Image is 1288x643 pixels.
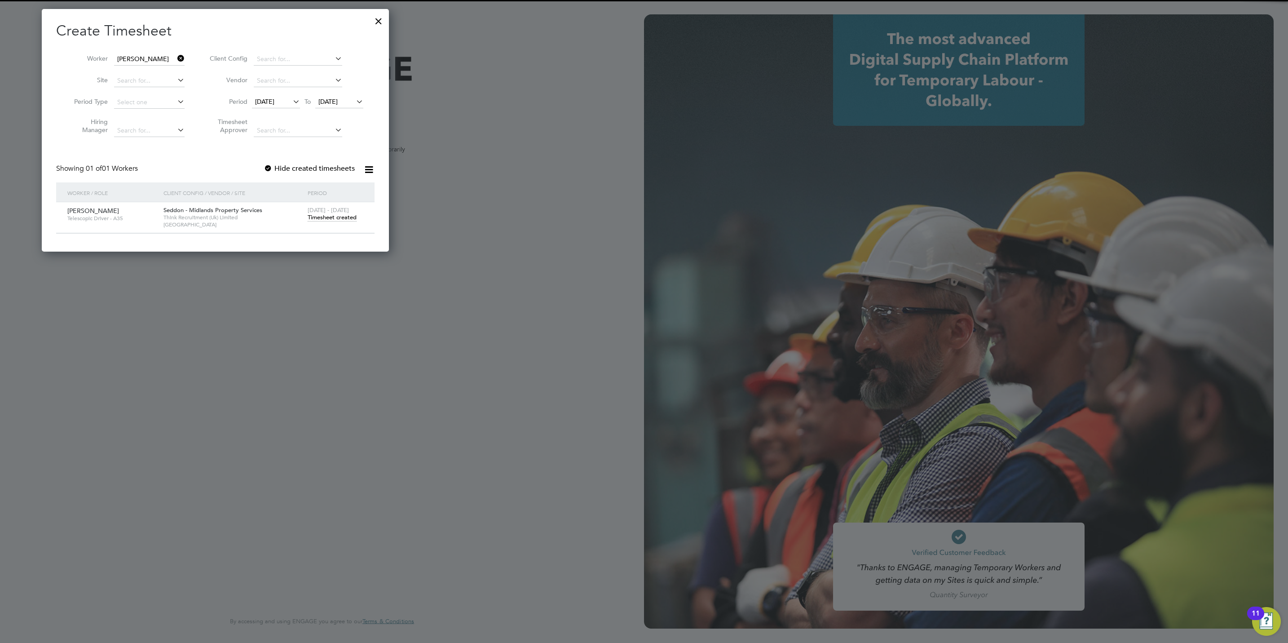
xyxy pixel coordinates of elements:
span: [DATE] - [DATE] [308,206,349,214]
div: Period [305,182,366,203]
label: Client Config [207,54,247,62]
span: [DATE] [318,98,338,106]
input: Search for... [114,124,185,137]
input: Select one [114,96,185,109]
span: 01 Workers [86,164,138,173]
label: Period Type [67,98,108,106]
span: To [302,96,313,107]
h2: Create Timesheet [56,22,375,40]
span: [DATE] [255,98,274,106]
span: 01 of [86,164,102,173]
button: Open Resource Center, 11 new notifications [1252,607,1281,636]
div: Showing [56,164,140,173]
span: [PERSON_NAME] [67,207,119,215]
div: 11 [1252,613,1260,625]
label: Timesheet Approver [207,118,247,134]
span: Telescopic Driver - A35 [67,215,157,222]
span: Think Recruitment (Uk) Limited [163,214,303,221]
input: Search for... [254,53,342,66]
span: [GEOGRAPHIC_DATA] [163,221,303,228]
div: Worker / Role [65,182,161,203]
label: Vendor [207,76,247,84]
label: Site [67,76,108,84]
label: Period [207,98,247,106]
input: Search for... [254,124,342,137]
label: Hiring Manager [67,118,108,134]
label: Worker [67,54,108,62]
input: Search for... [114,53,185,66]
div: Client Config / Vendor / Site [161,182,305,203]
input: Search for... [114,75,185,87]
span: Seddon - Midlands Property Services [163,206,262,214]
input: Search for... [254,75,342,87]
span: Timesheet created [308,213,357,222]
label: Hide created timesheets [264,164,355,173]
